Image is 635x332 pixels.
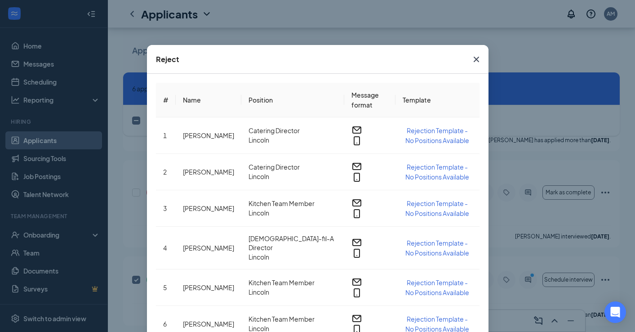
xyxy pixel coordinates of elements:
span: Kitchen Team Member [249,199,337,208]
th: Template [395,83,479,117]
th: # [156,83,176,117]
svg: Email [351,161,362,172]
svg: MobileSms [351,248,362,259]
span: Rejection Template - No Positions Available [405,126,469,144]
span: 4 [163,244,167,252]
svg: Cross [471,54,482,65]
td: [PERSON_NAME] [176,227,241,269]
th: Name [176,83,241,117]
span: Lincoln [249,171,337,181]
svg: Email [351,237,362,248]
button: Rejection Template - No Positions Available [403,278,472,297]
button: Rejection Template - No Positions Available [403,198,472,218]
td: [PERSON_NAME] [176,190,241,227]
svg: Email [351,313,362,324]
button: Rejection Template - No Positions Available [403,126,472,145]
svg: MobileSms [351,135,362,146]
button: Close [464,45,488,74]
span: 1 [163,131,167,139]
th: Message format [344,83,395,117]
span: Rejection Template - No Positions Available [405,278,469,296]
td: [PERSON_NAME] [176,154,241,190]
svg: Email [351,125,362,135]
td: [PERSON_NAME] [176,117,241,154]
span: Lincoln [249,208,337,218]
button: Rejection Template - No Positions Available [403,238,472,258]
span: Lincoln [249,252,337,262]
span: Rejection Template - No Positions Available [405,239,469,257]
span: 3 [163,204,167,212]
span: 6 [163,320,167,328]
svg: MobileSms [351,208,362,219]
td: [PERSON_NAME] [176,269,241,306]
button: Rejection Template - No Positions Available [403,162,472,182]
svg: MobileSms [351,287,362,298]
span: 5 [163,283,167,292]
div: Open Intercom Messenger [604,301,626,323]
span: Lincoln [249,287,337,297]
span: 2 [163,168,167,176]
span: Kitchen Team Member [249,314,337,323]
svg: Email [351,197,362,208]
span: Catering Director [249,162,337,171]
svg: MobileSms [351,172,362,183]
th: Position [241,83,345,117]
span: Rejection Template - No Positions Available [405,199,469,217]
span: Catering Director [249,126,337,135]
div: Reject [156,54,179,64]
span: Kitchen Team Member [249,278,337,287]
svg: Email [351,277,362,287]
span: Lincoln [249,135,337,145]
span: Rejection Template - No Positions Available [405,163,469,181]
span: [DEMOGRAPHIC_DATA]-fil-A Director [249,234,337,252]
